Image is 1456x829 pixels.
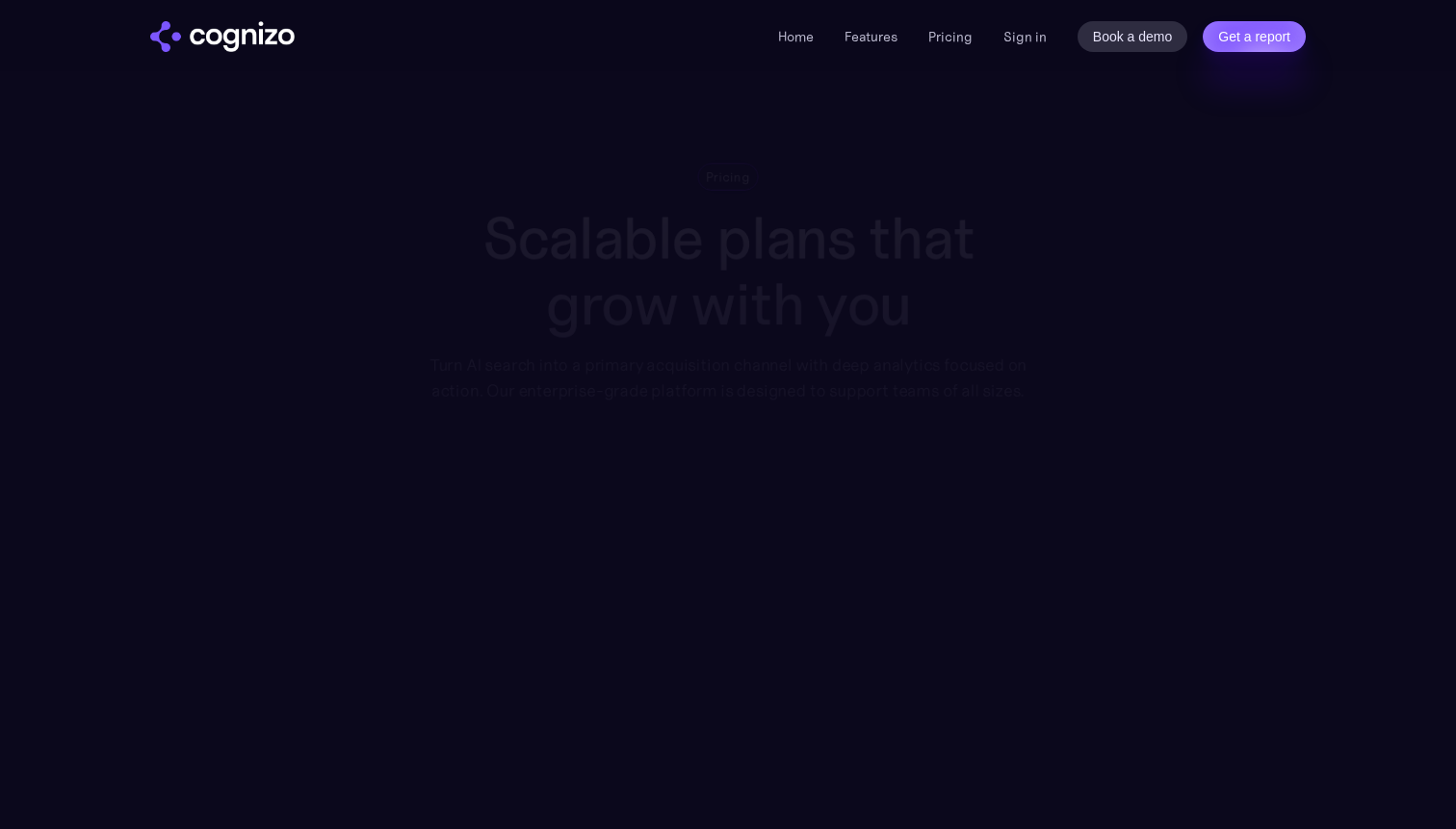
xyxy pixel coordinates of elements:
img: cognizo logo [150,21,295,52]
a: Book a demo [1078,21,1188,52]
div: Pricing [706,168,750,186]
a: Home [778,28,814,45]
h1: Scalable plans that grow with you [416,205,1040,337]
a: Features [845,28,897,45]
a: Get a report [1203,21,1306,52]
a: home [150,21,295,52]
a: Pricing [928,28,973,45]
div: Turn AI search into a primary acquisition channel with deep analytics focused on action. Our ente... [416,352,1040,403]
a: Sign in [1003,25,1047,48]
